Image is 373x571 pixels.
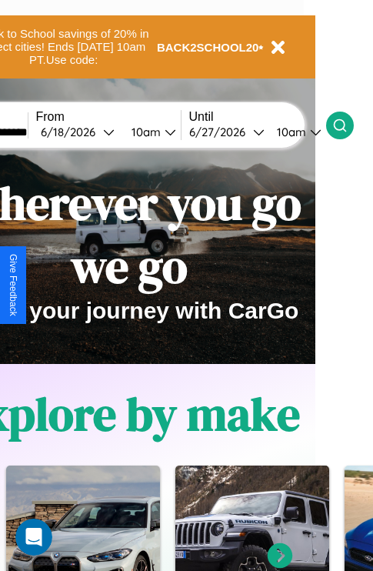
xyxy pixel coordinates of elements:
[265,124,326,140] button: 10am
[36,124,119,140] button: 6/18/2026
[8,254,18,316] div: Give Feedback
[119,124,181,140] button: 10am
[41,125,103,139] div: 6 / 18 / 2026
[15,519,52,556] iframe: Intercom live chat
[269,125,310,139] div: 10am
[124,125,165,139] div: 10am
[189,110,326,124] label: Until
[189,125,253,139] div: 6 / 27 / 2026
[36,110,181,124] label: From
[157,41,259,54] b: BACK2SCHOOL20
